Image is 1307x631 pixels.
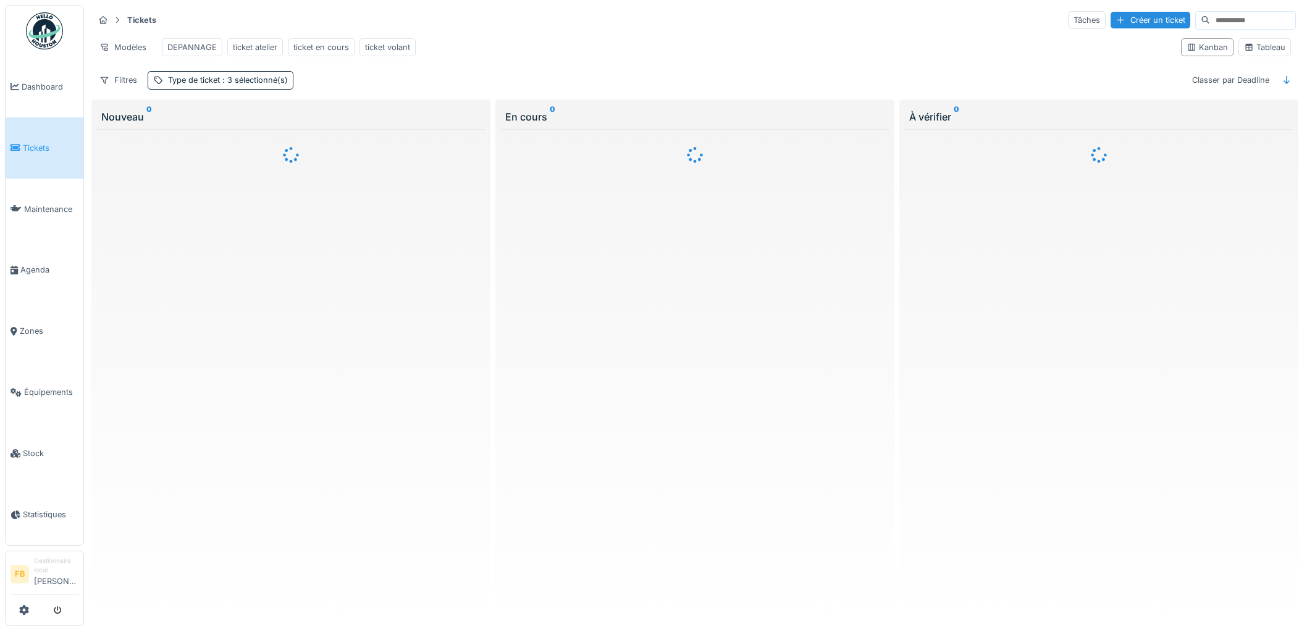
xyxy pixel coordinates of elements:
[34,556,78,592] li: [PERSON_NAME]
[365,41,410,53] div: ticket volant
[122,14,161,26] strong: Tickets
[34,556,78,575] div: Gestionnaire local
[550,109,555,124] sup: 0
[6,117,83,179] a: Tickets
[167,41,217,53] div: DEPANNAGE
[6,56,83,117] a: Dashboard
[233,41,277,53] div: ticket atelier
[26,12,63,49] img: Badge_color-CXgf-gQk.svg
[909,109,1288,124] div: À vérifier
[6,362,83,423] a: Équipements
[11,556,78,595] a: FB Gestionnaire local[PERSON_NAME]
[1187,41,1228,53] div: Kanban
[6,240,83,301] a: Agenda
[6,484,83,545] a: Statistiques
[1068,11,1106,29] div: Tâches
[20,325,78,337] span: Zones
[6,423,83,484] a: Stock
[23,509,78,520] span: Statistiques
[23,447,78,459] span: Stock
[23,142,78,154] span: Tickets
[6,301,83,362] a: Zones
[24,386,78,398] span: Équipements
[1111,12,1190,28] div: Créer un ticket
[20,264,78,276] span: Agenda
[94,38,152,56] div: Modèles
[146,109,152,124] sup: 0
[101,109,481,124] div: Nouveau
[94,71,143,89] div: Filtres
[22,81,78,93] span: Dashboard
[6,179,83,240] a: Maintenance
[505,109,885,124] div: En cours
[954,109,959,124] sup: 0
[293,41,349,53] div: ticket en cours
[1244,41,1285,53] div: Tableau
[1187,71,1275,89] div: Classer par Deadline
[220,75,288,85] span: : 3 sélectionné(s)
[24,203,78,215] span: Maintenance
[11,565,29,583] li: FB
[168,74,288,86] div: Type de ticket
